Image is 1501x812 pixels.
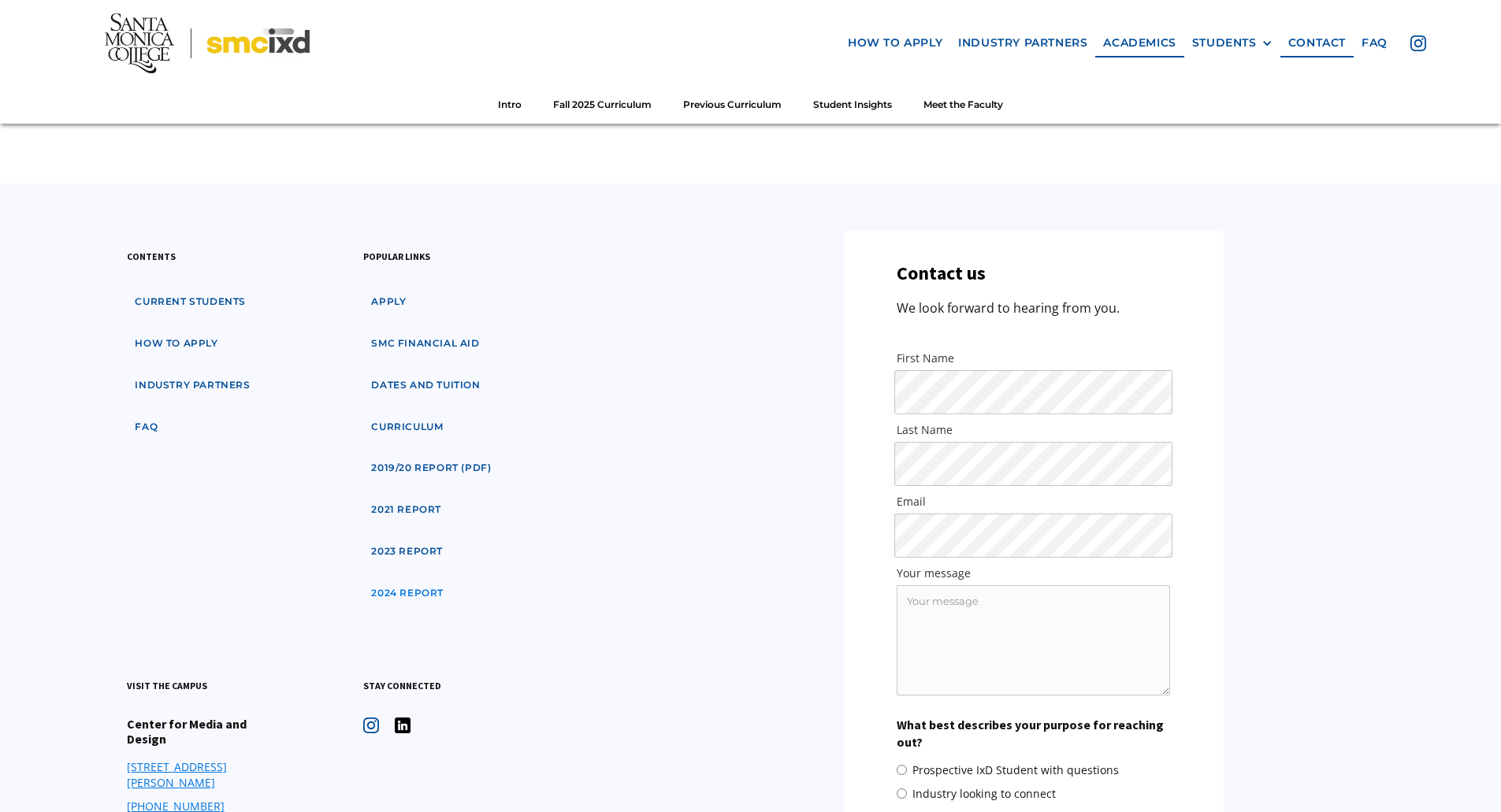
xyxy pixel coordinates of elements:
a: 2021 Report [363,495,449,525]
img: icon - instagram [1410,35,1426,51]
a: Student Insights [797,91,908,120]
a: Current students [127,287,254,317]
a: faq [127,413,165,442]
a: 2023 Report [363,537,451,566]
h3: visit the campus [127,678,207,693]
label: First Name [897,350,1170,366]
img: icon - instagram [395,717,411,733]
a: industry partners [127,371,258,400]
a: 2024 Report [363,579,451,608]
a: industry partners [950,28,1095,57]
a: Academics [1095,28,1183,57]
a: contact [1280,28,1354,57]
a: [STREET_ADDRESS][PERSON_NAME] [127,759,284,791]
p: We look forward to hearing from you. [897,298,1120,319]
a: faq [1354,28,1395,57]
a: Intro [482,91,537,120]
a: curriculum [363,413,451,442]
span: Prospective IxD Student with questions [912,762,1119,778]
h3: Contact us [897,262,986,285]
input: Industry looking to connect [897,788,907,799]
label: What best describes your purpose for reaching out? [897,716,1170,751]
input: Prospective IxD Student with questions [897,765,907,775]
a: how to apply [840,28,950,57]
a: 2019/20 Report (pdf) [363,454,499,483]
a: Previous Curriculum [667,91,797,120]
a: how to apply [127,329,225,358]
h3: popular links [363,249,430,264]
label: Your message [897,565,1170,581]
a: Fall 2025 Curriculum [537,91,667,120]
img: icon - instagram [363,717,379,733]
div: STUDENTS [1192,36,1273,50]
div: STUDENTS [1192,36,1257,50]
h4: Center for Media and Design [127,717,284,747]
a: dates and tuition [363,371,488,400]
h3: stay connected [363,678,441,693]
label: Email [897,494,1170,510]
a: apply [363,287,414,317]
h3: contents [127,249,176,264]
a: SMC financial aid [363,329,487,358]
a: Meet the Faculty [908,91,1019,120]
span: Industry looking to connect [912,786,1056,802]
img: Santa Monica College - SMC IxD logo [105,13,310,72]
label: Last Name [897,422,1170,438]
